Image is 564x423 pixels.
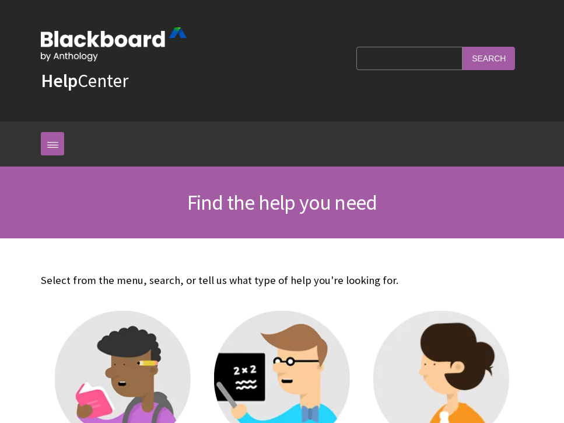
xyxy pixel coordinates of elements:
strong: Help [41,69,78,92]
input: Search [463,47,515,70]
a: HelpCenter [41,69,128,92]
span: Find the help you need [187,189,377,216]
img: Blackboard by Anthology [41,27,187,61]
p: Select from the menu, search, or tell us what type of help you're looking for. [41,273,523,288]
